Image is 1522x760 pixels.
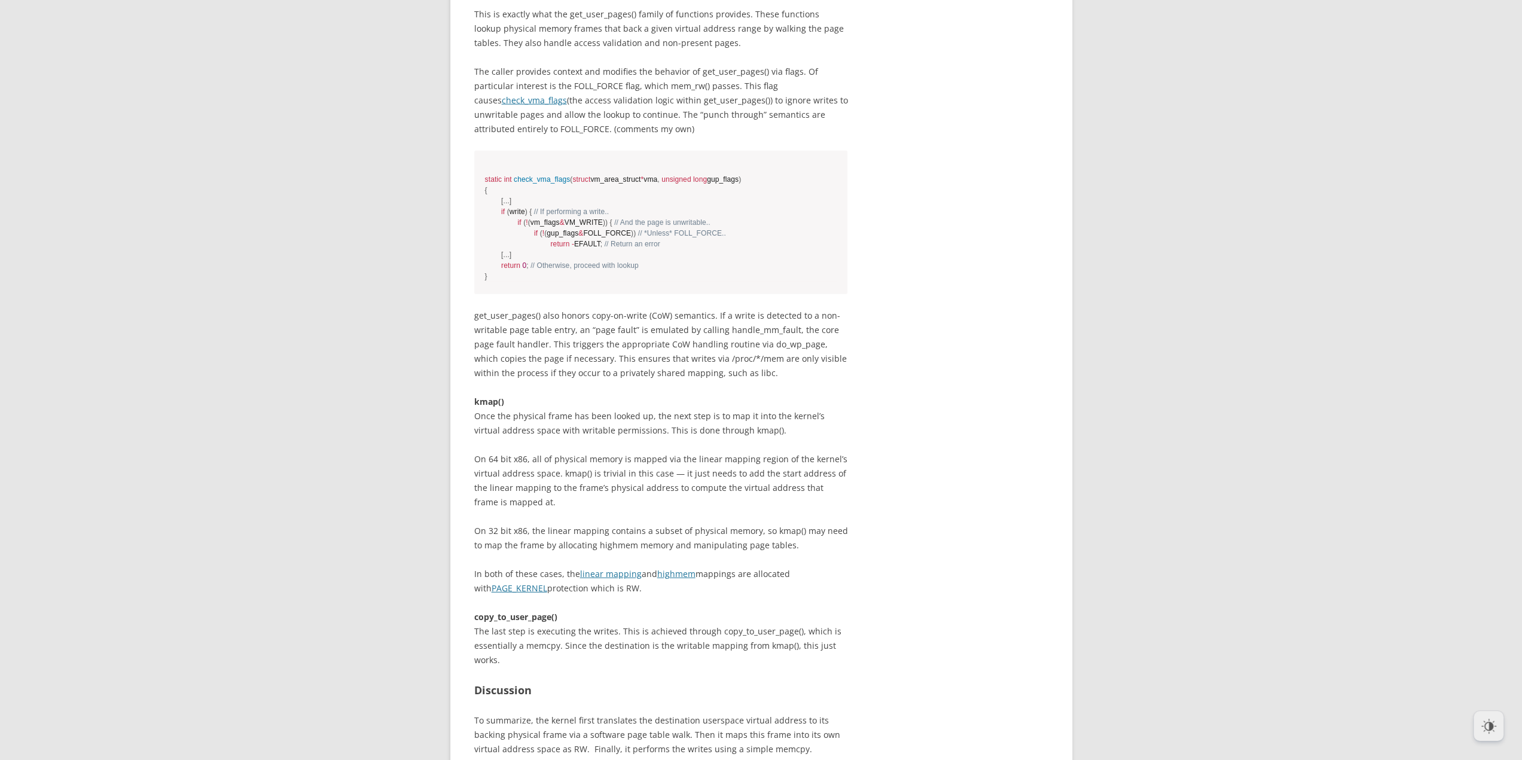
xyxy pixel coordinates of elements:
[657,175,659,184] span: ,
[578,229,583,237] span: &
[657,568,696,579] a: highmem
[503,251,505,259] span: .
[474,611,557,622] strong: copy_to_user_page()
[605,218,608,227] span: )
[517,218,521,227] span: if
[504,175,512,184] span: int
[485,272,487,280] span: }
[525,207,527,216] span: )
[529,207,532,216] span: {
[544,229,547,237] span: (
[560,218,565,227] span: &
[474,452,848,509] p: On 64 bit x86, all of physical memory is mapped via the linear mapping region of the kernel’s vir...
[534,207,609,216] span: // If performing a write..
[631,229,633,237] span: )
[540,229,542,237] span: (
[501,251,503,259] span: [
[510,197,511,205] span: ]
[614,218,710,227] span: // And the page is unwritable..
[528,218,530,227] span: (
[510,251,511,259] span: ]
[485,163,837,282] code: vm_area_struct vma gup_flags write vm_flags VM_WRITE gup_flags FOLL_FORCE EFAULT
[603,218,605,227] span: )
[514,175,570,184] span: check_vma_flags
[572,175,590,184] span: struct
[739,175,741,184] span: )
[600,240,602,248] span: ;
[474,309,848,380] p: get_user_pages() also honors copy-on-write (CoW) semantics. If a write is detected to a non-writa...
[474,682,848,699] h2: Discussion
[507,207,510,216] span: (
[534,229,538,237] span: if
[474,713,848,756] p: To summarize, the kernel first translates the destination userspace virtual address to its backin...
[523,218,526,227] span: (
[605,240,660,248] span: // Return an error
[542,229,544,237] span: !
[474,396,504,407] strong: kmap()
[522,261,526,270] span: 0
[570,175,572,184] span: (
[474,524,848,596] p: On 32 bit x86, the linear mapping contains a subset of physical memory, so kmap() may need to map...
[505,197,507,205] span: .
[633,229,636,237] span: )
[638,229,726,237] span: // *Unless* FOLL_FORCE..
[502,94,567,106] a: check_vma_flags
[550,240,569,248] span: return
[580,568,642,579] a: linear mapping
[501,207,505,216] span: if
[530,261,639,270] span: // Otherwise, proceed with lookup
[505,251,507,259] span: .
[501,261,520,270] span: return
[661,175,691,184] span: unsigned
[474,395,848,438] p: Once the physical frame has been looked up, the next step is to map it into the kernel’s virtual ...
[474,610,848,667] p: The last step is executing the writes. This is achieved through copy_to_user_page(), which is ess...
[492,582,547,594] a: PAGE_KERNEL
[485,175,502,184] span: static
[572,240,574,248] span: -
[503,197,505,205] span: .
[526,218,527,227] span: !
[693,175,707,184] span: long
[474,7,848,136] p: This is exactly what the get_user_pages() family of functions provides. These functions lookup ph...
[485,186,487,194] span: {
[609,218,612,227] span: {
[507,197,509,205] span: .
[501,197,503,205] span: [
[526,261,528,270] span: ;
[507,251,509,259] span: .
